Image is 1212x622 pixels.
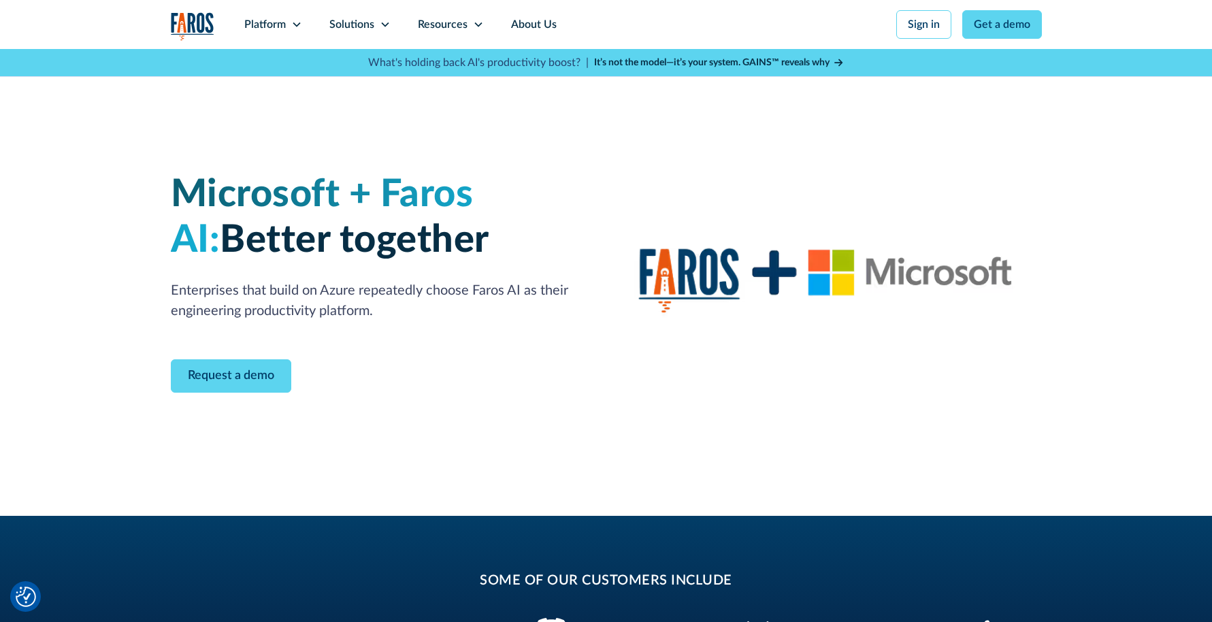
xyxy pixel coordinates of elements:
div: Platform [244,16,286,33]
img: Revisit consent button [16,587,36,607]
div: Solutions [329,16,374,33]
a: home [171,12,214,40]
a: Sign in [896,10,951,39]
strong: It’s not the model—it’s your system. GAINS™ reveals why [594,58,830,67]
img: Logo of the analytics and reporting company Faros. [171,12,214,40]
a: Contact Modal [171,359,291,393]
span: Microsoft + Faros AI: [171,176,474,259]
button: Cookie Settings [16,587,36,607]
p: What's holding back AI's productivity boost? | [368,54,589,71]
h1: Better together [171,172,590,263]
h2: some of our customers include [280,570,933,591]
a: It’s not the model—it’s your system. GAINS™ reveals why [594,56,845,70]
div: Resources [418,16,468,33]
p: Enterprises that build on Azure repeatedly choose Faros AI as their engineering productivity plat... [171,280,590,321]
a: Get a demo [962,10,1042,39]
img: Faros AI and Microsoft logos [623,103,1042,461]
